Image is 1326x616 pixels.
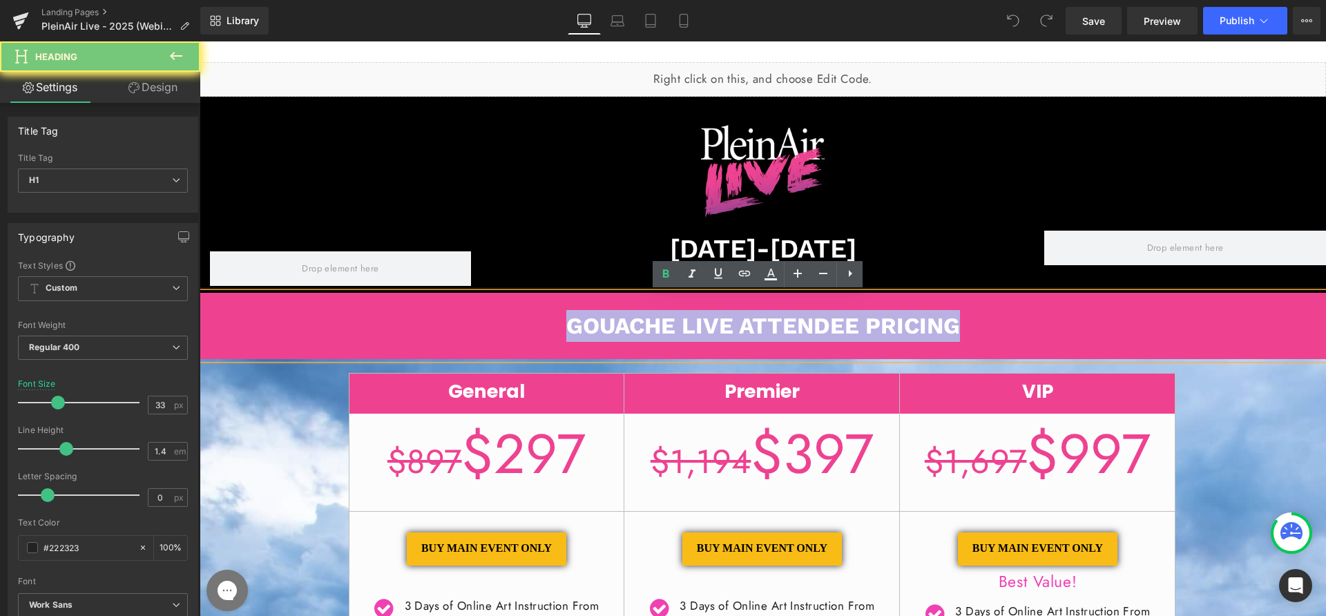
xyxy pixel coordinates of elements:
[367,271,760,298] b: GOUACHE LIVE ATTENDEE PRICING
[425,339,700,365] h2: Premier
[188,396,262,444] s: $897
[480,555,679,593] p: 3 Days of Online Art Instruction From 30+ Of The Worlds Best Artists
[205,555,404,593] p: 3 Days of Online Art Instruction From 30+ Of The Worlds Best Artists
[1032,7,1060,35] button: Redo
[29,175,39,185] b: H1
[18,153,188,163] div: Title Tag
[451,396,552,444] s: $1,194
[222,499,352,515] span: BUY MAIN EVENT ONLY
[483,491,642,524] a: Buy Now & Get Beginners day for free! - Opens in a new tab - Opens in a new tab - Opens in a new tab
[721,531,954,550] p: Best Value!
[18,379,56,389] div: Font Size
[18,518,188,528] div: Text Color
[29,599,73,611] i: Work Sans
[18,425,188,435] div: Line Height
[1220,15,1254,26] span: Publish
[725,396,827,444] s: $1,697
[188,372,386,452] span: $297
[667,7,700,35] a: Mobile
[700,339,975,365] h2: VIP
[174,447,186,456] span: em
[999,7,1027,35] button: Undo
[1279,569,1312,602] div: Open Intercom Messenger
[497,499,628,515] span: BUY MAIN EVENT ONLY
[758,491,918,524] a: Buy Now & Get Beginners day for free! - Opens in a new tab - Opens in a new tab - Opens in a new tab
[29,342,80,352] b: Regular 400
[7,5,48,46] button: Gorgias live chat
[174,401,186,410] span: px
[18,472,188,481] div: Letter Spacing
[18,260,188,271] div: Text Styles
[35,51,77,62] span: Heading
[1082,14,1105,28] span: Save
[103,72,203,103] a: Design
[634,7,667,35] a: Tablet
[174,493,186,502] span: px
[601,7,634,35] a: Laptop
[1203,7,1287,35] button: Publish
[1127,7,1198,35] a: Preview
[44,540,132,555] input: Color
[227,15,259,27] span: Library
[773,499,903,515] span: BUY MAIN EVENT ONLY
[46,282,77,294] b: Custom
[154,536,187,560] div: %
[150,339,425,365] h2: General
[1293,7,1320,35] button: More
[1144,14,1181,28] span: Preview
[756,561,954,598] p: 3 Days of Online Art Instruction From 30+ Of The Worlds Best Artists
[41,21,174,32] span: PleinAir Live - 2025 (Webinar Discount)
[18,320,188,330] div: Font Weight
[18,117,59,137] div: Title Tag
[200,7,269,35] a: New Library
[207,491,367,524] a: Buy With Beginners Day - Opens in a new tab - Opens in a new tab - Opens in a new tab - Opens in ...
[725,372,951,452] span: $997
[282,189,845,226] h1: [DATE]-[DATE]
[568,7,601,35] a: Desktop
[451,372,674,452] span: $397
[41,7,200,18] a: Landing Pages
[18,577,188,586] div: Font
[18,224,75,243] div: Typography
